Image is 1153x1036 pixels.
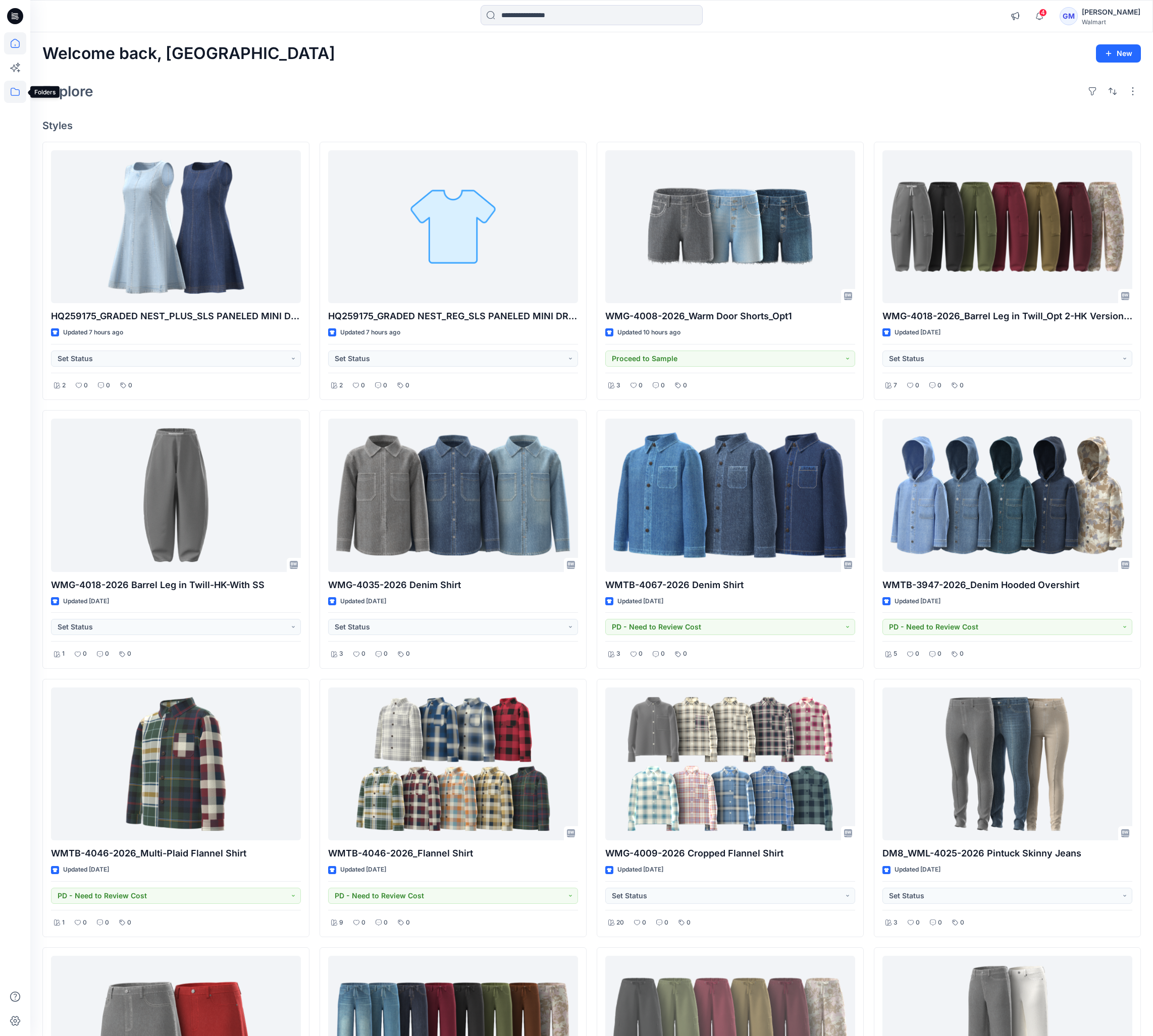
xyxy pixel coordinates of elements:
p: Updated [DATE] [895,327,940,338]
p: 0 [383,380,387,391]
p: 0 [83,649,87,659]
p: Updated 10 hours ago [617,327,680,338]
p: 0 [405,380,409,391]
p: 0 [83,917,87,928]
p: WMTB-4067-2026 Denim Shirt [605,578,855,592]
p: 0 [406,917,410,928]
p: 0 [106,380,110,391]
a: WMG-4009-2026 Cropped Flannel Shirt [605,687,855,841]
p: 0 [937,380,941,391]
p: HQ259175_GRADED NEST_PLUS_SLS PANELED MINI DRESS [51,309,301,323]
p: DM8_WML-4025-2026 Pintuck Skinny Jeans [882,846,1132,860]
p: 0 [960,380,964,391]
p: 0 [406,649,410,659]
p: Updated [DATE] [617,865,663,875]
p: 0 [105,917,109,928]
p: 0 [937,649,941,659]
p: 0 [664,917,668,928]
p: 0 [105,649,109,659]
a: DM8_WML-4025-2026 Pintuck Skinny Jeans [882,687,1132,841]
p: WMTB-3947-2026_Denim Hooded Overshirt [882,578,1132,592]
p: Updated [DATE] [617,596,663,607]
p: WMG-4018-2026 Barrel Leg in Twill-HK-With SS [51,578,301,592]
p: Updated [DATE] [340,596,386,607]
p: 0 [960,917,964,928]
a: WMTB-4046-2026_Flannel Shirt [328,687,578,841]
p: 2 [62,380,66,391]
p: Updated 7 hours ago [63,327,123,338]
p: 0 [361,380,365,391]
p: 7 [894,380,897,391]
p: 9 [339,917,343,928]
p: 0 [960,649,964,659]
p: 1 [62,649,65,659]
p: WMG-4009-2026 Cropped Flannel Shirt [605,846,855,860]
p: 0 [384,917,388,928]
p: WMG-4018-2026_Barrel Leg in Twill_Opt 2-HK Version-Styling [882,309,1132,323]
div: GM [1060,7,1078,25]
a: HQ259175_GRADED NEST_REG_SLS PANELED MINI DRESS [328,150,578,304]
p: 0 [639,380,643,391]
p: 0 [639,649,643,659]
p: 0 [384,649,388,659]
p: 0 [361,917,365,928]
p: Updated [DATE] [63,865,109,875]
p: 0 [127,649,131,659]
p: 2 [339,380,343,391]
a: WMTB-4046-2026_Multi-Plaid Flannel Shirt [51,687,301,841]
a: WMG-4008-2026_Warm Door Shorts_Opt1 [605,150,855,304]
h2: Welcome back, [GEOGRAPHIC_DATA] [42,44,335,63]
p: 0 [661,649,665,659]
button: New [1096,44,1141,63]
p: HQ259175_GRADED NEST_REG_SLS PANELED MINI DRESS [328,309,578,323]
p: Updated [DATE] [895,596,940,607]
a: WMG-4035-2026 Denim Shirt [328,419,578,572]
p: 0 [642,917,646,928]
div: [PERSON_NAME] [1082,6,1140,18]
span: 4 [1039,9,1047,17]
p: 20 [616,917,624,928]
p: 0 [916,917,920,928]
p: 3 [339,649,343,659]
p: 0 [683,380,687,391]
p: WMG-4008-2026_Warm Door Shorts_Opt1 [605,309,855,323]
p: 0 [915,380,919,391]
p: 3 [616,380,620,391]
h4: Styles [42,120,1141,132]
p: 0 [361,649,365,659]
a: WMG-4018-2026 Barrel Leg in Twill-HK-With SS [51,419,301,572]
p: 0 [915,649,919,659]
p: 1 [62,917,65,928]
div: Walmart [1082,18,1140,26]
p: 3 [894,917,898,928]
p: Updated [DATE] [63,596,109,607]
p: 5 [894,649,897,659]
p: WMTB-4046-2026_Multi-Plaid Flannel Shirt [51,846,301,860]
a: WMTB-3947-2026_Denim Hooded Overshirt [882,419,1132,572]
p: 0 [661,380,665,391]
a: WMTB-4067-2026 Denim Shirt [605,419,855,572]
p: Updated [DATE] [340,865,386,875]
p: 0 [127,917,131,928]
p: WMG-4035-2026 Denim Shirt [328,578,578,592]
p: 0 [84,380,88,391]
p: WMTB-4046-2026_Flannel Shirt [328,846,578,860]
p: 0 [938,917,942,928]
p: Updated [DATE] [895,865,940,875]
p: 0 [128,380,132,391]
p: 0 [687,917,691,928]
p: Updated 7 hours ago [340,327,400,338]
h2: Explore [42,83,93,99]
a: WMG-4018-2026_Barrel Leg in Twill_Opt 2-HK Version-Styling [882,150,1132,304]
a: HQ259175_GRADED NEST_PLUS_SLS PANELED MINI DRESS [51,150,301,304]
p: 0 [683,649,687,659]
p: 3 [616,649,620,659]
